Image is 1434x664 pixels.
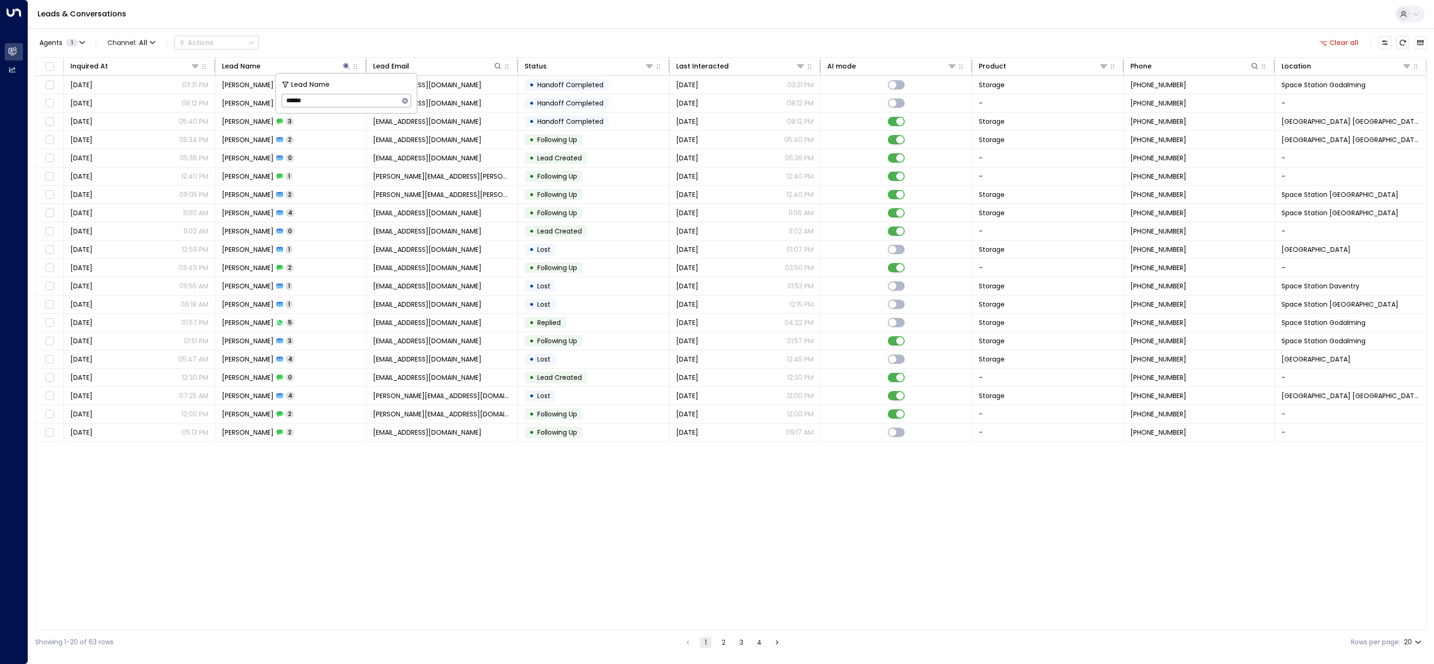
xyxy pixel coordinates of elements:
div: Product [979,60,1108,72]
div: • [529,278,534,294]
button: Customize [1378,36,1391,49]
span: rachel.hu73@gmail.com [373,391,511,400]
span: +447905413572 [1130,190,1186,199]
div: • [529,95,534,111]
button: Agents1 [35,36,88,49]
span: Toggle select row [44,262,55,274]
span: Lead Name [291,79,329,90]
div: Inquired At [70,60,108,72]
p: 05:40 PM [179,117,208,126]
span: Sep 18, 2025 [70,245,92,254]
span: Storage [979,391,1005,400]
span: Yesterday [676,80,698,90]
p: 01:53 PM [787,281,814,291]
span: Lost [537,391,550,400]
div: • [529,113,534,129]
span: Toggle select row [44,390,55,402]
span: rachaelnowak@gmail.com [373,336,481,346]
p: 12:30 PM [182,373,208,382]
span: Sep 09, 2025 [676,428,698,437]
span: Handoff Completed [537,80,603,90]
span: Space Station Banbury [1281,190,1398,199]
span: Rachael Batchelor [222,428,274,437]
p: 12:40 PM [786,172,814,181]
span: Toggle select row [44,372,55,384]
span: Following Up [537,428,577,437]
span: Sep 24, 2025 [70,281,92,291]
div: Product [979,60,1006,72]
span: Following Up [537,208,577,218]
span: Space Station Godalming [1281,80,1365,90]
span: rachaelnowak@gmail.com [373,318,481,327]
span: +447917787350 [1130,80,1186,90]
span: 1 [286,282,292,290]
div: Lead Name [222,60,260,72]
div: • [529,223,534,239]
span: Lost [537,281,550,291]
span: 1 [286,172,292,180]
span: Rachel Strong [222,263,274,272]
span: Sep 28, 2025 [676,245,698,254]
p: 12:30 PM [787,373,814,382]
p: 11:02 AM [789,226,814,236]
span: +447921921931 [1130,153,1186,163]
span: Storage [979,336,1005,346]
span: bobsbump@hotmail.co.uk [373,153,481,163]
div: Inquired At [70,60,200,72]
p: 05:47 AM [178,355,208,364]
span: Toggle select row [44,98,55,109]
p: 05:34 PM [179,135,208,144]
span: 2 [286,428,294,436]
span: Rachel Hu [222,409,274,419]
span: +447940375532 [1130,226,1186,236]
span: Toggle select row [44,335,55,347]
p: 12:00 PM [182,409,208,419]
p: 12:15 PM [790,300,814,309]
span: Toggle select row [44,299,55,310]
span: +447921921931 [1130,117,1186,126]
div: • [529,168,534,184]
span: Lost [537,300,550,309]
span: Sep 30, 2025 [70,135,92,144]
span: +447549239034 [1130,281,1186,291]
span: Toggle select row [44,280,55,292]
span: Storage [979,135,1005,144]
span: Space Station Wakefield [1281,208,1398,218]
div: • [529,351,534,367]
p: 08:12 PM [787,117,814,126]
span: Space Station Stirchley [1281,245,1350,254]
button: Channel:All [104,36,159,49]
span: Toggle select row [44,152,55,164]
div: Last Interacted [676,60,806,72]
span: Rachel Gittus [222,281,274,291]
span: Oct 02, 2025 [70,98,92,108]
span: Rachel Turner [222,135,274,144]
span: Handoff Completed [537,98,603,108]
div: • [529,150,534,166]
button: Clear all [1316,36,1363,49]
span: Toggle select row [44,116,55,128]
span: Sep 28, 2025 [676,226,698,236]
span: +4412112345678 [1130,373,1186,382]
span: Storage [979,190,1005,199]
div: • [529,315,534,331]
span: +447878667869 [1130,391,1186,400]
div: Last Interacted [676,60,729,72]
span: Lost [537,355,550,364]
span: bobsbump@hotmail.co.uk [373,98,481,108]
span: Sep 26, 2025 [676,263,698,272]
p: 05:36 PM [785,153,814,163]
span: Oct 02, 2025 [676,172,698,181]
span: Sep 02, 2025 [70,409,92,419]
label: Rows per page: [1351,637,1400,647]
span: Rachel Nicoll [222,80,274,90]
span: Jul 06, 2025 [70,336,92,346]
td: - [1275,222,1426,240]
span: Space Station Godalming [1281,318,1365,327]
button: page 1 [700,637,711,648]
span: Sep 10, 2025 [676,391,698,400]
span: Jul 08, 2025 [70,318,92,327]
button: Go to page 3 [736,637,747,648]
p: 08:12 PM [787,98,814,108]
td: - [972,405,1124,423]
